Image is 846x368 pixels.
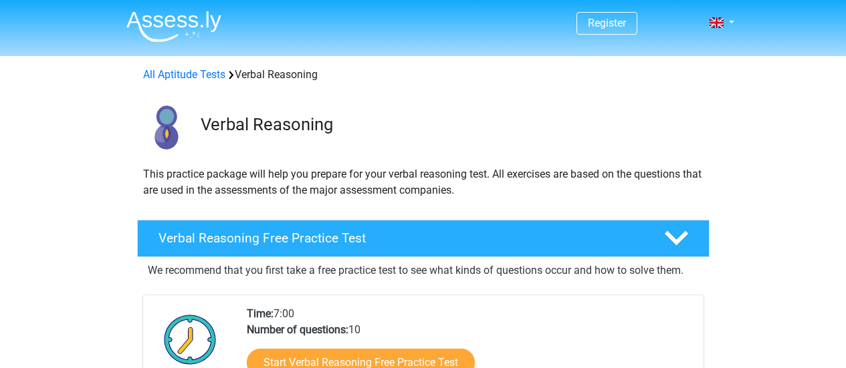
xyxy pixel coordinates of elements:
a: Register [588,17,626,29]
img: Assessly [126,11,221,42]
p: We recommend that you first take a free practice test to see what kinds of questions occur and ho... [148,262,699,279]
a: All Aptitude Tests [143,68,225,81]
b: Time: [247,307,274,320]
a: Verbal Reasoning Free Practice Test [132,220,715,257]
div: Verbal Reasoning [138,67,709,83]
img: verbal reasoning [138,99,195,156]
h4: Verbal Reasoning Free Practice Test [158,230,643,246]
b: Number of questions: [247,323,348,336]
p: This practice package will help you prepare for your verbal reasoning test. All exercises are bas... [143,166,704,198]
h3: Verbal Reasoning [201,114,699,135]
